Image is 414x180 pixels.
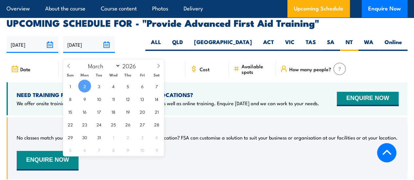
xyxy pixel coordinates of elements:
[289,66,331,72] span: How many people?
[7,36,58,53] input: From date
[121,131,134,143] span: April 2, 2026
[64,105,77,118] span: March 15, 2026
[300,38,321,51] label: TAS
[279,38,300,51] label: VIC
[20,66,30,72] span: Date
[7,18,407,27] h2: UPCOMING SCHEDULE FOR - "Provide Advanced First Aid Training"
[93,131,105,143] span: March 31, 2026
[136,92,149,105] span: March 13, 2026
[150,105,163,118] span: March 21, 2026
[78,73,92,77] span: Mon
[107,92,120,105] span: March 11, 2026
[64,92,77,105] span: March 8, 2026
[85,61,121,70] select: Month
[17,134,113,141] p: No classes match your search criteria, sorry.
[78,92,91,105] span: March 9, 2026
[199,66,209,72] span: Cost
[107,80,120,92] span: March 4, 2026
[63,36,115,53] input: To date
[64,143,77,156] span: April 5, 2026
[167,38,189,51] label: QLD
[93,92,105,105] span: March 10, 2026
[63,73,78,77] span: Sun
[78,143,91,156] span: April 6, 2026
[78,118,91,131] span: March 23, 2026
[117,134,398,141] p: Can’t find a date or location? FSA can customise a solution to suit your business or organisation...
[121,92,134,105] span: March 12, 2026
[337,92,399,106] button: ENQUIRE NOW
[150,131,163,143] span: April 4, 2026
[121,143,134,156] span: April 9, 2026
[92,73,106,77] span: Tue
[93,105,105,118] span: March 17, 2026
[135,73,150,77] span: Fri
[189,38,258,51] label: [GEOGRAPHIC_DATA]
[242,63,271,74] span: Available spots
[17,100,319,106] p: We offer onsite training, training at our centres, multisite solutions as well as online training...
[107,105,120,118] span: March 18, 2026
[78,80,91,92] span: March 2, 2026
[150,92,163,105] span: March 14, 2026
[321,38,340,51] label: SA
[150,143,163,156] span: April 11, 2026
[150,73,164,77] span: Sat
[93,118,105,131] span: March 24, 2026
[136,118,149,131] span: March 27, 2026
[136,80,149,92] span: March 6, 2026
[136,105,149,118] span: March 20, 2026
[121,118,134,131] span: March 26, 2026
[136,143,149,156] span: April 10, 2026
[64,118,77,131] span: March 22, 2026
[121,105,134,118] span: March 19, 2026
[120,62,142,70] input: Year
[340,38,358,51] label: NT
[93,80,105,92] span: March 3, 2026
[78,105,91,118] span: March 16, 2026
[107,143,120,156] span: April 8, 2026
[107,131,120,143] span: April 1, 2026
[145,38,167,51] label: ALL
[17,91,319,98] h4: NEED TRAINING FOR LARGER GROUPS OR MULTIPLE LOCATIONS?
[150,118,163,131] span: March 28, 2026
[64,80,77,92] span: March 1, 2026
[136,131,149,143] span: April 3, 2026
[121,73,135,77] span: Thu
[379,38,407,51] label: Online
[64,131,77,143] span: March 29, 2026
[150,80,163,92] span: March 7, 2026
[258,38,279,51] label: ACT
[107,118,120,131] span: March 25, 2026
[106,73,121,77] span: Wed
[358,38,379,51] label: WA
[93,143,105,156] span: April 7, 2026
[17,151,79,171] button: ENQUIRE NOW
[78,131,91,143] span: March 30, 2026
[121,80,134,92] span: March 5, 2026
